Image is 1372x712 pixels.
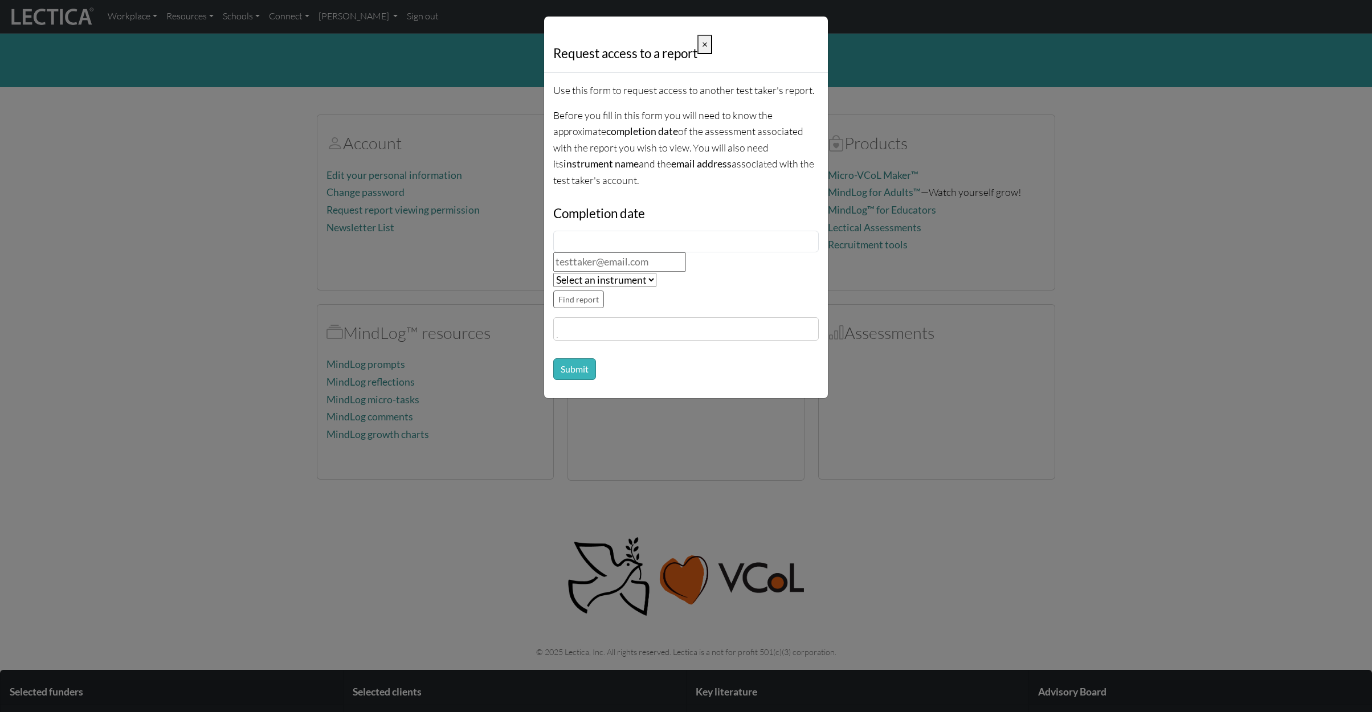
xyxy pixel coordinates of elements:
h4: Request access to a report [553,44,697,63]
button: Close [697,35,712,54]
span: × [702,38,708,50]
h4: Completion date [553,206,819,222]
button: Submit [553,358,596,380]
button: Find report [553,290,604,308]
p: Before you fill in this form you will need to know the approximate of the assessment associated w... [553,107,819,189]
input: testtaker@email.com [553,252,686,272]
strong: completion date [606,125,678,137]
p: Use this form to request access to another test taker's report. [553,82,819,98]
strong: instrument name [563,158,639,170]
strong: email address [671,158,732,170]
